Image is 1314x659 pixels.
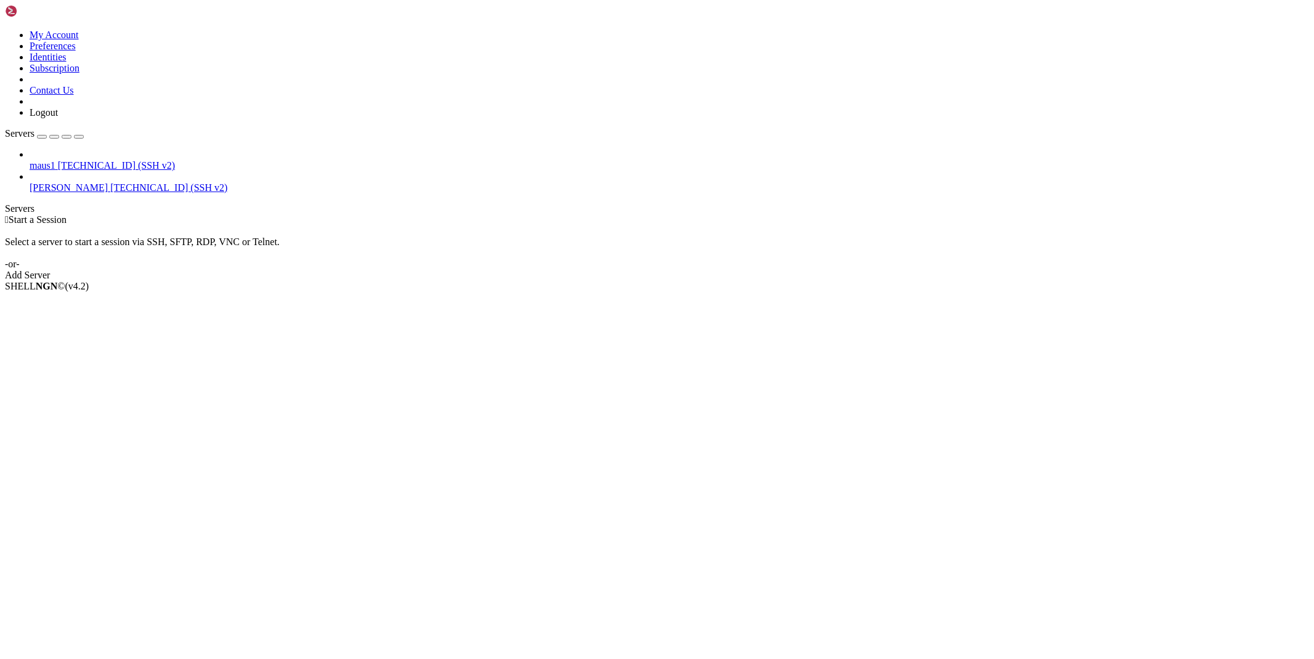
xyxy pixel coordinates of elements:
[30,41,76,51] a: Preferences
[5,5,76,17] img: Shellngn
[5,281,89,291] span: SHELL ©
[30,160,1309,171] a: maus1 [TECHNICAL_ID] (SSH v2)
[30,160,55,171] span: maus1
[5,270,1309,281] div: Add Server
[30,171,1309,193] li: [PERSON_NAME] [TECHNICAL_ID] (SSH v2)
[30,182,1309,193] a: [PERSON_NAME] [TECHNICAL_ID] (SSH v2)
[5,225,1309,270] div: Select a server to start a session via SSH, SFTP, RDP, VNC or Telnet. -or-
[5,128,34,139] span: Servers
[30,85,74,95] a: Contact Us
[30,52,67,62] a: Identities
[65,281,89,291] span: 4.2.0
[30,63,79,73] a: Subscription
[5,214,9,225] span: 
[5,203,1309,214] div: Servers
[58,160,175,171] span: [TECHNICAL_ID] (SSH v2)
[30,30,79,40] a: My Account
[5,128,84,139] a: Servers
[30,182,108,193] span: [PERSON_NAME]
[9,214,67,225] span: Start a Session
[110,182,227,193] span: [TECHNICAL_ID] (SSH v2)
[30,149,1309,171] li: maus1 [TECHNICAL_ID] (SSH v2)
[36,281,58,291] b: NGN
[30,107,58,118] a: Logout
